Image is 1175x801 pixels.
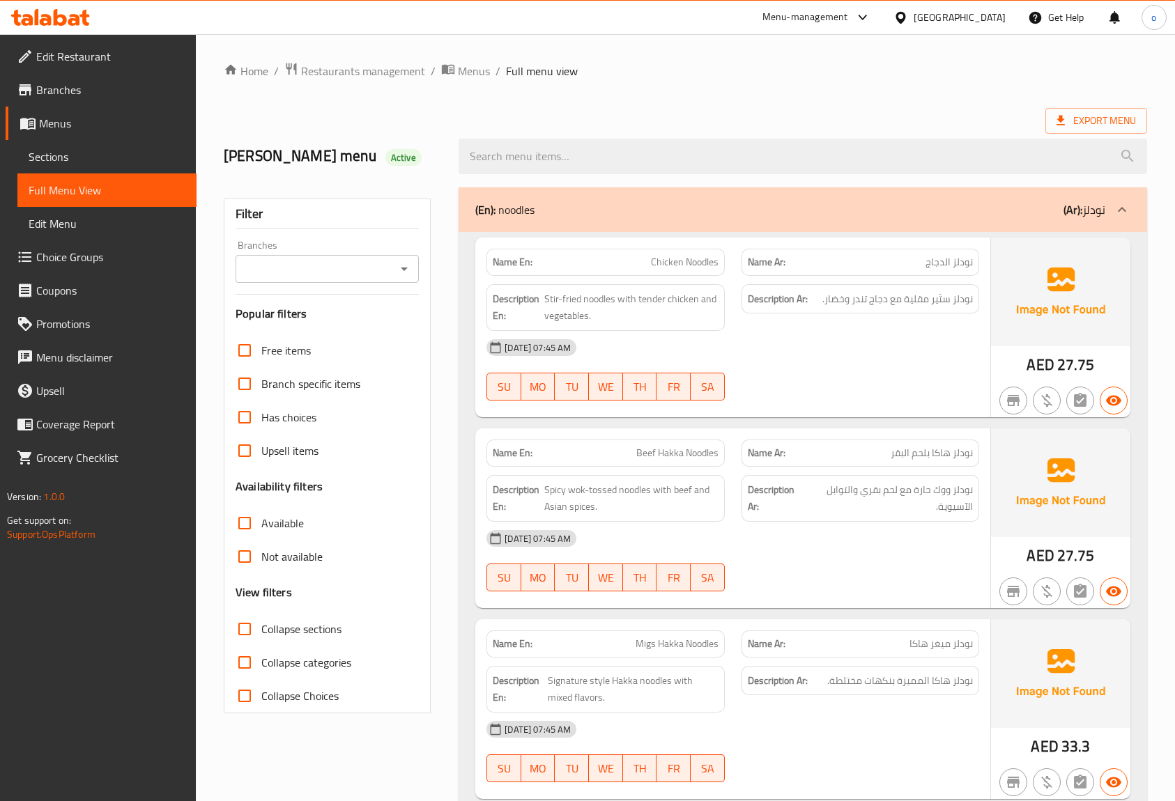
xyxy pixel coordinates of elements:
span: Available [261,515,304,531]
span: WE [594,377,617,397]
p: noodles [475,201,535,218]
b: (Ar): [1063,199,1082,220]
span: Branches [36,81,185,98]
h3: Availability filters [236,479,323,495]
span: Sections [29,148,185,165]
a: Full Menu View [17,173,197,207]
strong: Description En: [493,290,542,325]
span: Spicy wok-tossed noodles with beef and Asian spices. [544,481,718,515]
span: SA [696,568,719,588]
span: Menus [458,63,490,79]
h2: [PERSON_NAME] menu [224,146,442,166]
button: SU [486,373,521,400]
button: Open [394,259,414,279]
button: Not branch specific item [999,577,1027,605]
span: AED [1027,542,1054,569]
span: TH [629,568,652,588]
a: Grocery Checklist [6,441,197,474]
span: Stir-fried noodles with tender chicken and vegetables. [544,290,718,325]
a: Upsell [6,374,197,407]
button: Available [1100,577,1128,605]
button: SA [691,754,725,782]
span: SU [493,568,516,588]
p: نودلز [1063,201,1105,218]
span: Get support on: [7,511,71,529]
nav: breadcrumb [224,62,1147,80]
span: TH [629,377,652,397]
span: نودلز ستَير مقلية مع دجاج تندر وخضار. [822,290,973,308]
span: Collapse categories [261,654,351,671]
span: Grocery Checklist [36,449,185,466]
input: search [459,139,1147,174]
a: Edit Restaurant [6,40,197,73]
button: SU [486,754,521,782]
span: نودلز ووك حارة مع لحم بقري والتوابل الآسيوية. [805,481,973,515]
h3: View filters [236,584,292,600]
span: 27.75 [1057,542,1095,569]
button: WE [589,373,623,400]
button: SA [691,563,725,591]
span: نودلز الدجاج [926,255,973,270]
button: Not has choices [1066,768,1094,796]
span: Full Menu View [29,182,185,199]
span: [DATE] 07:45 AM [499,532,576,545]
a: Menus [6,107,197,140]
strong: Name Ar: [748,637,785,651]
strong: Description Ar: [748,481,802,515]
span: نودلز هاكا المميزة بنكهات مختلطة. [827,672,973,690]
span: Edit Restaurant [36,48,185,65]
img: Ae5nvW7+0k+MAAAAAElFTkSuQmCC [991,238,1130,346]
a: Branches [6,73,197,107]
span: o [1151,10,1156,25]
button: TU [555,754,589,782]
a: Menu disclaimer [6,341,197,374]
button: Available [1100,387,1128,414]
span: Branch specific items [261,375,360,392]
span: AED [1031,733,1058,760]
span: WE [594,568,617,588]
a: Coverage Report [6,407,197,441]
a: Choice Groups [6,240,197,274]
span: نودلز ميغز هاكا [909,637,973,651]
li: / [274,63,279,79]
button: MO [521,563,555,591]
span: Not available [261,548,323,565]
div: [GEOGRAPHIC_DATA] [914,10,1006,25]
button: Purchased item [1033,577,1061,605]
button: TH [623,563,657,591]
span: Restaurants management [301,63,425,79]
span: Menu disclaimer [36,349,185,366]
span: SA [696,759,719,779]
button: SA [691,373,725,400]
button: Not has choices [1066,577,1094,605]
span: MO [527,759,550,779]
span: Upsell [36,382,185,399]
strong: Name En: [493,446,532,460]
strong: Name Ar: [748,446,785,460]
span: MO [527,377,550,397]
span: [DATE] 07:45 AM [499,723,576,736]
button: FR [656,754,691,782]
button: WE [589,754,623,782]
a: Support.OpsPlatform [7,525,95,543]
div: (En): noodles(Ar):نودلز [459,187,1147,232]
span: 1.0.0 [43,488,65,506]
button: TH [623,754,657,782]
button: Available [1100,768,1128,796]
button: WE [589,563,623,591]
button: Not has choices [1066,387,1094,414]
li: / [496,63,500,79]
button: TU [555,563,589,591]
li: / [431,63,436,79]
strong: Description Ar: [748,672,808,690]
span: Collapse sections [261,621,341,637]
span: FR [662,377,685,397]
span: Collapse Choices [261,687,339,704]
b: (En): [475,199,496,220]
span: Signature style Hakka noodles with mixed flavors. [548,672,719,706]
button: Purchased item [1033,768,1061,796]
span: Export Menu [1045,108,1147,134]
span: Chicken Noodles [651,255,719,270]
span: Beef Hakka Noodles [636,446,719,460]
button: MO [521,373,555,400]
